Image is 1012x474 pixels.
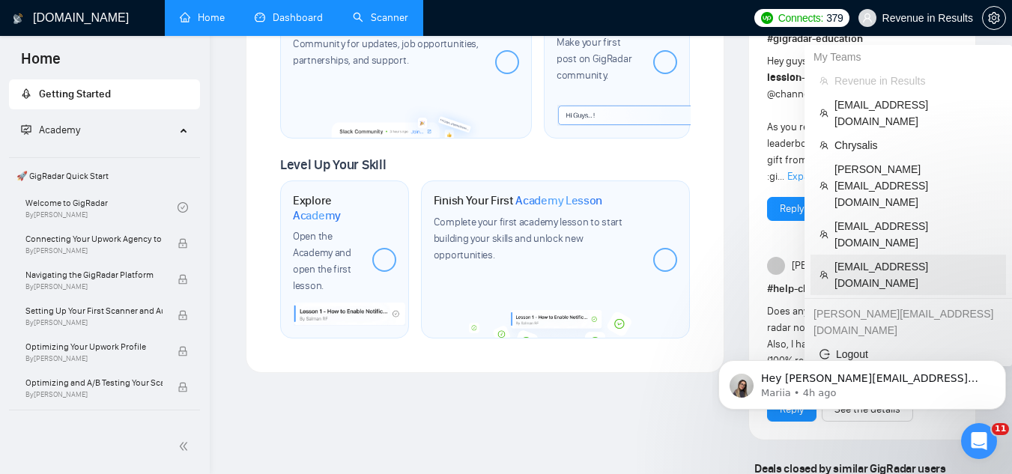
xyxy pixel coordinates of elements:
span: lock [178,274,188,285]
span: [EMAIL_ADDRESS][DOMAIN_NAME] [834,97,997,130]
h1: Finish Your First [434,193,602,208]
span: lock [178,310,188,320]
a: dashboardDashboard [255,11,323,24]
a: Reply [780,201,804,217]
span: team [819,141,828,150]
span: Setting Up Your First Scanner and Auto-Bidder [25,303,163,318]
a: homeHome [180,11,225,24]
span: setting [983,12,1005,24]
span: Hey guys, thanks for joining - it was fire! As you remember, we’ve got a leaderboard, and by the ... [767,55,957,183]
a: setting [982,12,1006,24]
span: team [819,76,828,85]
span: user [862,13,873,23]
img: slackcommunity-bg.png [332,102,482,138]
button: Reply [767,197,816,221]
span: Make your first post on GigRadar community. [557,36,631,82]
span: Academy [39,124,80,136]
span: Home [9,48,73,79]
span: [PERSON_NAME][EMAIL_ADDRESS][DOMAIN_NAME] [834,161,997,210]
span: Navigating the GigRadar Platform [25,267,163,282]
span: By [PERSON_NAME] [25,318,163,327]
span: By [PERSON_NAME] [25,390,163,399]
span: lock [178,382,188,392]
span: double-left [178,439,193,454]
span: lock [178,346,188,356]
span: team [819,109,828,118]
span: Academy Lesson [515,193,602,208]
h1: # gigradar-education [767,31,957,47]
span: [EMAIL_ADDRESS][DOMAIN_NAME] [834,258,997,291]
img: logo [13,7,23,31]
iframe: Intercom live chat [961,423,997,459]
span: rocket [21,88,31,99]
span: Connecting Your Upwork Agency to GigRadar [25,231,163,246]
span: Complete your first academy lesson to start building your skills and unlock new opportunities. [434,216,622,261]
span: Does anyone else have issues with gig radar not catching all the jobs it should? Also, I have lik... [767,305,948,383]
iframe: Intercom notifications message [712,329,1012,434]
span: @channel [767,88,811,100]
span: 👑 Agency Success with GigRadar [10,413,199,443]
span: 11 [992,423,1009,435]
h1: Explore [293,193,360,222]
span: Chrysalis [834,137,997,154]
span: By [PERSON_NAME] [25,282,163,291]
span: team [819,270,828,279]
a: searchScanner [353,11,408,24]
span: Expand [787,170,821,183]
span: 379 [826,10,843,26]
span: Connect with the GigRadar Slack Community for updates, job opportunities, partnerships, and support. [293,21,479,67]
span: [PERSON_NAME] [792,258,865,274]
span: Revenue in Results [834,73,997,89]
span: Connects: [778,10,823,26]
li: Getting Started [9,79,200,109]
span: fund-projection-screen [21,124,31,135]
h1: # help-channel [767,281,957,297]
span: check-circle [178,202,188,213]
span: Academy [21,124,80,136]
img: academy-bg.png [463,310,650,338]
button: setting [982,6,1006,30]
div: julia@spacesales.agency [805,302,1012,342]
img: upwork-logo.png [761,12,773,24]
span: Academy [293,208,341,223]
span: By [PERSON_NAME] [25,246,163,255]
span: 🚀 GigRadar Quick Start [10,161,199,191]
span: Optimizing and A/B Testing Your Scanner for Better Results [25,375,163,390]
span: team [819,181,828,190]
span: [EMAIL_ADDRESS][DOMAIN_NAME] [834,218,997,251]
span: Level Up Your Skill [280,157,386,173]
span: Optimizing Your Upwork Profile [25,339,163,354]
span: team [819,230,828,239]
span: Getting Started [39,88,111,100]
a: Welcome to GigRadarBy[PERSON_NAME] [25,191,178,224]
span: Open the Academy and open the first lesson. [293,230,351,292]
div: My Teams [805,45,1012,69]
span: By [PERSON_NAME] [25,354,163,363]
span: lock [178,238,188,249]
